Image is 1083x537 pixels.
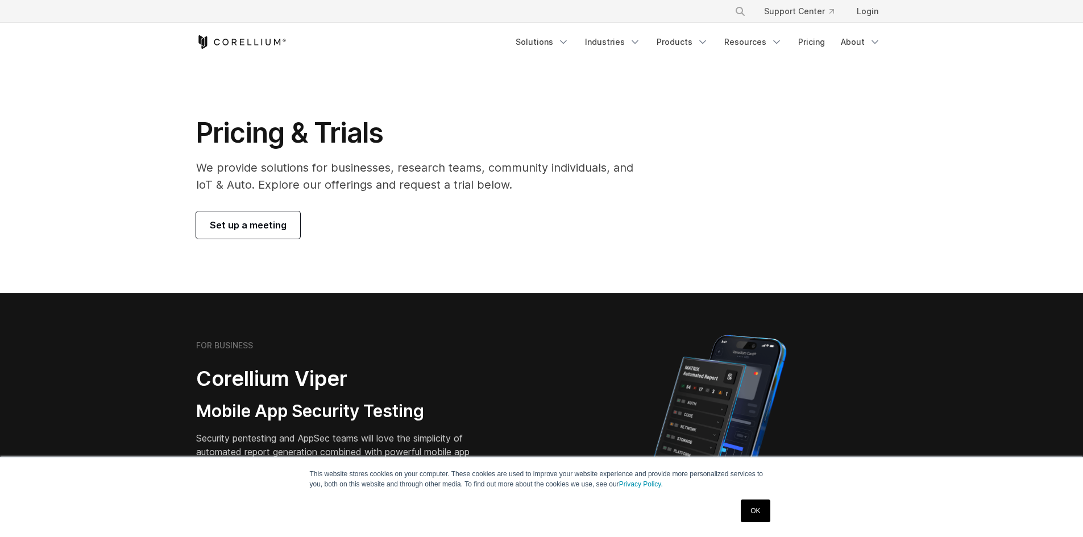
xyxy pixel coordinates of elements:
button: Search [730,1,750,22]
a: Privacy Policy. [619,480,663,488]
h1: Pricing & Trials [196,116,649,150]
a: About [834,32,887,52]
div: Navigation Menu [721,1,887,22]
img: Corellium MATRIX automated report on iPhone showing app vulnerability test results across securit... [634,330,806,528]
h6: FOR BUSINESS [196,340,253,351]
p: Security pentesting and AppSec teams will love the simplicity of automated report generation comb... [196,431,487,472]
a: Pricing [791,32,832,52]
h3: Mobile App Security Testing [196,401,487,422]
h2: Corellium Viper [196,366,487,392]
a: Solutions [509,32,576,52]
div: Navigation Menu [509,32,887,52]
a: Set up a meeting [196,211,300,239]
a: Corellium Home [196,35,287,49]
p: This website stores cookies on your computer. These cookies are used to improve your website expe... [310,469,774,489]
p: We provide solutions for businesses, research teams, community individuals, and IoT & Auto. Explo... [196,159,649,193]
span: Set up a meeting [210,218,287,232]
a: Products [650,32,715,52]
a: Login [848,1,887,22]
a: Resources [717,32,789,52]
a: OK [741,499,770,522]
a: Industries [578,32,648,52]
a: Support Center [755,1,843,22]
